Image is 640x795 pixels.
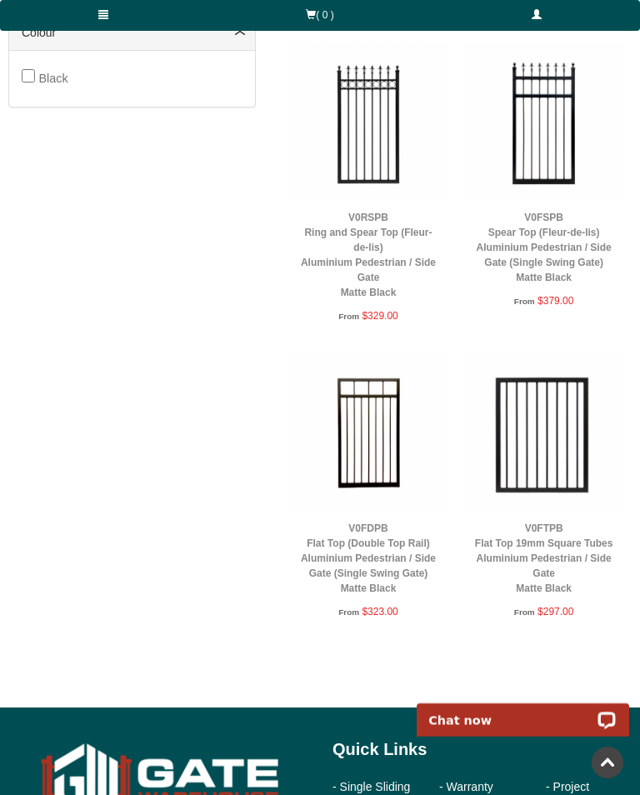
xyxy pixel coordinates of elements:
span: Black [38,72,67,85]
span: From [514,297,535,306]
img: V0FTPB - Flat Top 19mm Square Tubes - Aluminium Pedestrian / Side Gate - Matte Black - Gate Wareh... [464,353,623,512]
span: From [514,607,535,617]
img: V0FSPB - Spear Top (Fleur-de-lis) - Aluminium Pedestrian / Side Gate (Single Swing Gate) - Matte ... [464,42,623,202]
a: V0FTPBFlat Top 19mm Square TubesAluminium Pedestrian / Side GateMatte Black [475,522,613,594]
span: $297.00 [537,606,573,617]
a: V0RSPBRing and Spear Top (Fleur-de-lis)Aluminium Pedestrian / Side GateMatte Black [301,212,436,298]
img: V0RSPB - Ring and Spear Top (Fleur-de-lis) - Aluminium Pedestrian / Side Gate - Matte Black - Gat... [289,42,448,202]
span: From [338,607,359,617]
a: Colour [22,24,242,42]
span: $329.00 [362,310,397,322]
a: V0FDPBFlat Top (Double Top Rail)Aluminium Pedestrian / Side Gate (Single Swing Gate)Matte Black [301,522,436,594]
img: V0FDPB - Flat Top (Double Top Rail) - Aluminium Pedestrian / Side Gate (Single Swing Gate) - Matt... [289,353,448,512]
span: $379.00 [537,295,573,307]
span: $323.00 [362,606,397,617]
a: - Warranty [439,780,493,793]
iframe: LiveChat chat widget [406,684,640,737]
span: From [338,312,359,321]
a: V0FSPBSpear Top (Fleur-de-lis)Aluminium Pedestrian / Side Gate (Single Swing Gate)Matte Black [477,212,612,283]
div: Quick Links [332,732,627,766]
